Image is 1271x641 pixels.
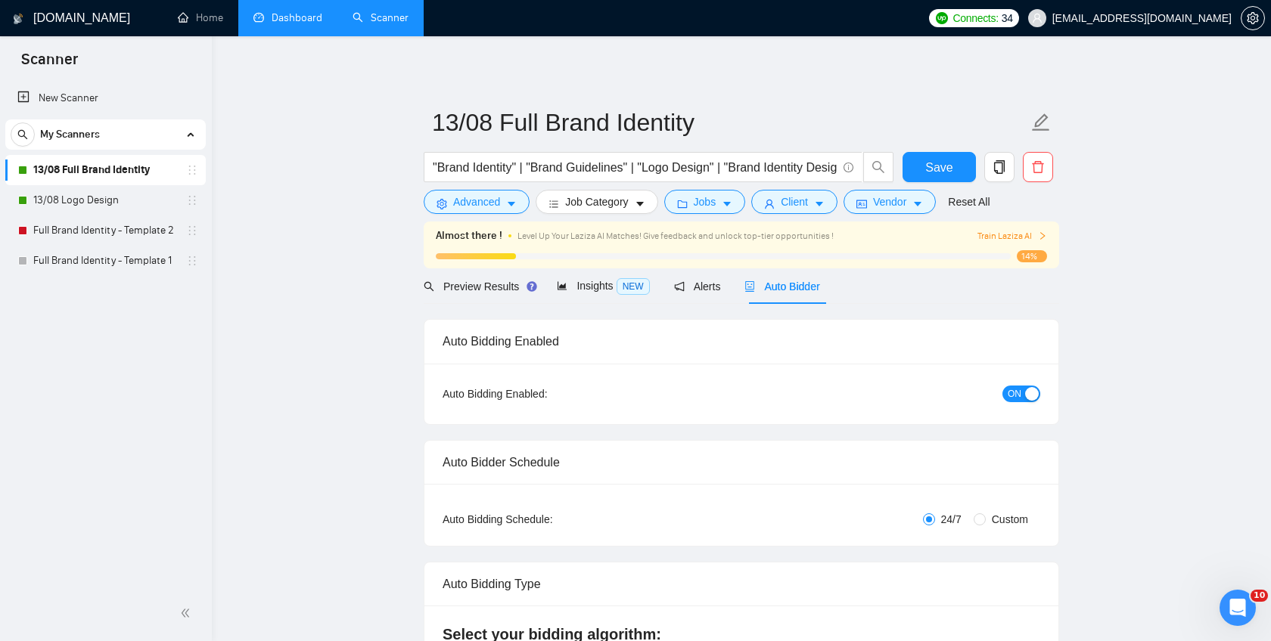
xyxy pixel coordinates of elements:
span: caret-down [814,198,825,209]
span: info-circle [844,163,853,172]
a: Full Brand Identity - Template 1 [33,246,177,276]
span: holder [186,225,198,237]
span: Scanner [9,48,90,80]
span: 24/7 [935,511,968,528]
span: 14% [1017,250,1047,262]
span: copy [985,160,1014,174]
button: copy [984,152,1015,182]
a: setting [1241,12,1265,24]
span: caret-down [912,198,923,209]
button: Train Laziza AI [977,229,1047,243]
span: holder [186,194,198,206]
iframe: Intercom live chat [1220,590,1256,626]
span: Auto Bidder [744,280,819,293]
a: 13/08 Logo Design [33,185,177,215]
span: double-left [180,605,195,621]
span: NEW [617,278,650,295]
input: Scanner name... [432,104,1028,141]
span: 10 [1251,590,1268,602]
div: Auto Bidding Type [443,562,1040,605]
span: search [424,281,434,292]
span: Custom [986,511,1034,528]
img: logo [13,7,23,31]
span: search [11,129,34,140]
span: right [1038,231,1047,240]
li: New Scanner [5,83,206,113]
span: My Scanners [40,119,100,150]
span: Insights [557,280,649,292]
button: folderJobscaret-down [664,190,746,214]
a: Reset All [948,194,990,210]
span: setting [1241,12,1264,24]
span: bars [548,198,559,209]
button: delete [1023,152,1053,182]
a: Full Brand Identity - Template 2 [33,215,177,246]
div: Auto Bidding Enabled [443,320,1040,363]
button: search [11,122,35,147]
div: Auto Bidder Schedule [443,441,1040,484]
span: Job Category [565,194,628,210]
span: caret-down [506,198,517,209]
span: user [764,198,775,209]
button: settingAdvancedcaret-down [424,190,530,214]
button: Save [903,152,976,182]
div: Tooltip anchor [525,280,539,293]
button: idcardVendorcaret-down [844,190,936,214]
div: Auto Bidding Schedule: [443,511,642,528]
button: barsJob Categorycaret-down [536,190,657,214]
button: search [863,152,893,182]
span: Advanced [453,194,500,210]
a: homeHome [178,11,223,24]
span: holder [186,255,198,267]
span: folder [677,198,688,209]
span: idcard [856,198,867,209]
span: user [1032,13,1043,23]
span: holder [186,164,198,176]
span: Preview Results [424,280,533,293]
span: search [864,160,893,174]
span: robot [744,281,755,292]
button: setting [1241,6,1265,30]
span: setting [437,198,447,209]
span: Jobs [694,194,716,210]
div: Auto Bidding Enabled: [443,386,642,402]
span: area-chart [557,280,567,291]
a: dashboardDashboard [253,11,322,24]
span: caret-down [722,198,732,209]
img: upwork-logo.png [936,12,948,24]
span: Alerts [674,280,721,293]
a: 13/08 Full Brand Identity [33,155,177,185]
li: My Scanners [5,119,206,276]
span: delete [1024,160,1052,174]
span: caret-down [635,198,645,209]
a: searchScanner [353,11,409,24]
span: Save [925,158,952,177]
span: 34 [1002,10,1013,26]
span: Connects: [952,10,998,26]
span: ON [1008,386,1021,402]
span: Level Up Your Laziza AI Matches! Give feedback and unlock top-tier opportunities ! [517,231,834,241]
input: Search Freelance Jobs... [433,158,837,177]
span: Client [781,194,808,210]
span: edit [1031,113,1051,132]
span: Almost there ! [436,228,502,244]
span: notification [674,281,685,292]
span: Vendor [873,194,906,210]
a: New Scanner [17,83,194,113]
button: userClientcaret-down [751,190,837,214]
